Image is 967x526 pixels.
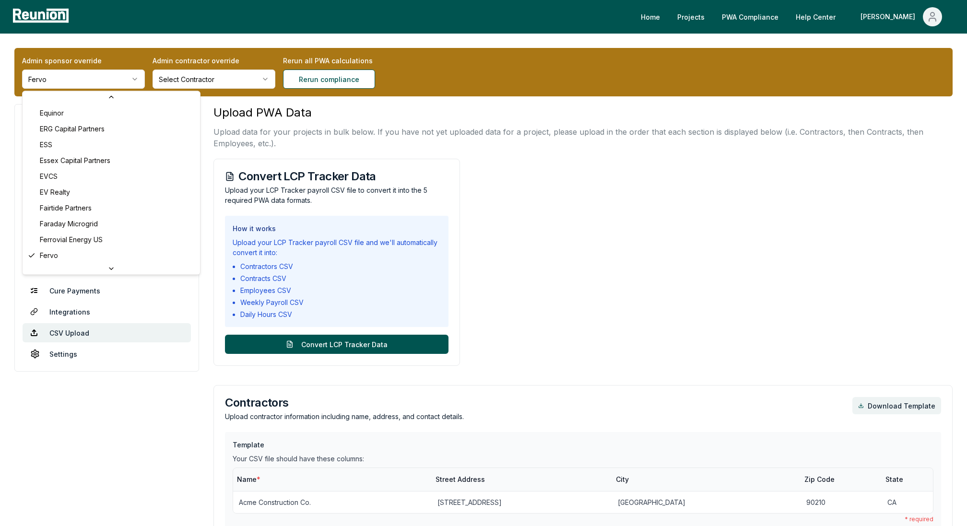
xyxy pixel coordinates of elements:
[40,219,98,229] span: Faraday Microgrid
[40,124,105,134] span: ERG Capital Partners
[40,234,103,245] span: Ferrovial Energy US
[40,108,64,118] span: Equinor
[40,203,92,213] span: Fairtide Partners
[40,171,58,181] span: EVCS
[40,155,110,165] span: Essex Capital Partners
[40,140,52,150] span: ESS
[40,250,58,260] span: Fervo
[40,187,70,197] span: EV Realty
